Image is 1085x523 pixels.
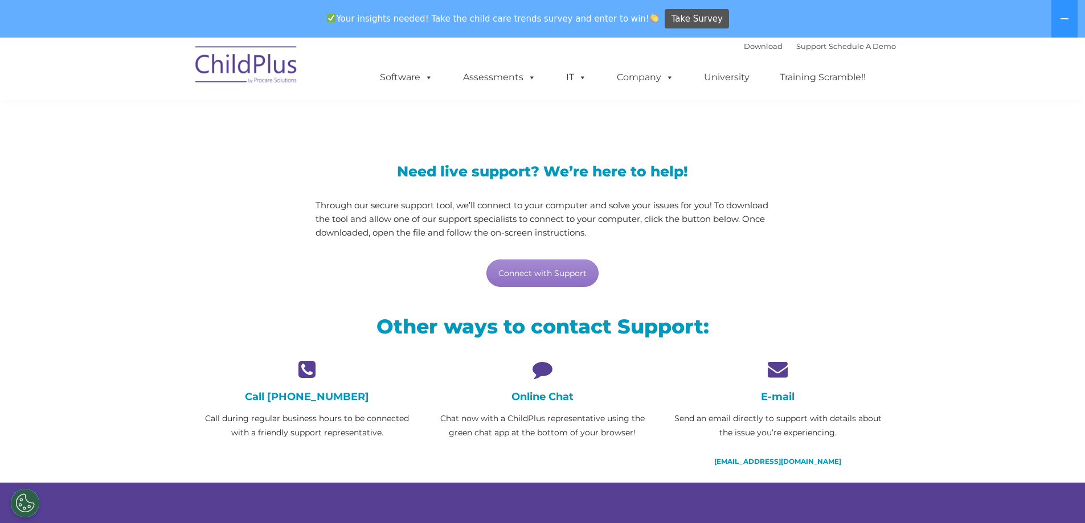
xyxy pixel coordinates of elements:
img: ✅ [327,14,335,22]
a: IT [555,66,598,89]
span: Take Survey [672,9,723,29]
a: Download [744,42,783,51]
a: [EMAIL_ADDRESS][DOMAIN_NAME] [714,457,841,466]
font: | [744,42,896,51]
a: Assessments [452,66,547,89]
a: Schedule A Demo [829,42,896,51]
img: 👏 [650,14,658,22]
h4: E-mail [669,390,887,403]
a: Training Scramble!! [768,66,877,89]
p: Chat now with a ChildPlus representative using the green chat app at the bottom of your browser! [433,411,652,440]
a: Take Survey [665,9,729,29]
a: Software [369,66,444,89]
p: Call during regular business hours to be connected with a friendly support representative. [198,411,416,440]
img: ChildPlus by Procare Solutions [190,38,304,95]
a: Company [605,66,685,89]
p: Send an email directly to support with details about the issue you’re experiencing. [669,411,887,440]
a: Connect with Support [486,260,599,287]
h3: Need live support? We’re here to help! [316,164,769,179]
h4: Call [PHONE_NUMBER] [198,390,416,403]
span: Your insights needed! Take the child care trends survey and enter to win! [322,7,664,30]
a: University [693,66,761,89]
p: Through our secure support tool, we’ll connect to your computer and solve your issues for you! To... [316,199,769,240]
a: Support [796,42,826,51]
h2: Other ways to contact Support: [198,314,887,339]
h4: Online Chat [433,390,652,403]
button: Cookies Settings [11,489,39,517]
